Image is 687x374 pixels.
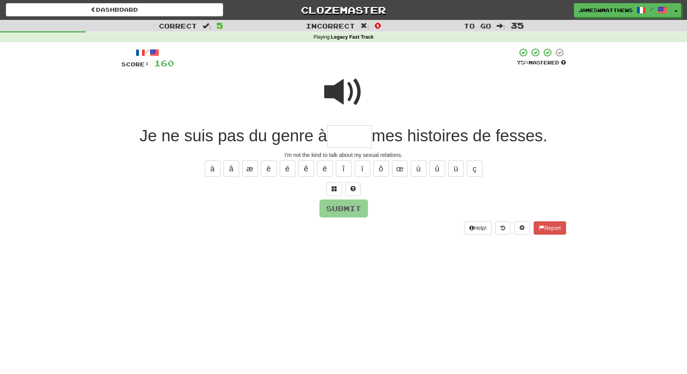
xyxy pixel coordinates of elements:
button: æ [242,160,258,177]
span: 5 [217,21,223,30]
button: à [205,160,220,177]
span: 35 [511,21,524,30]
span: : [497,23,505,29]
span: : [360,23,369,29]
button: ô [373,160,389,177]
span: : [202,23,211,29]
span: JamesWMatthews [578,7,633,14]
a: Dashboard [6,3,223,16]
button: â [224,160,239,177]
button: ü [448,160,464,177]
span: To go [464,22,491,30]
button: é [280,160,295,177]
button: ï [355,160,370,177]
div: / [121,48,174,57]
span: mes histoires de fesses. [372,126,548,145]
a: Clozemaster [235,3,452,17]
button: Help! [464,221,492,235]
span: / [650,6,654,12]
button: ë [317,160,333,177]
button: î [336,160,351,177]
span: Correct [159,22,197,30]
button: ê [298,160,314,177]
span: 0 [375,21,381,30]
button: Submit [320,199,368,217]
span: 160 [154,58,174,68]
div: Mastered [517,59,566,66]
strong: Legacy Fast Track [331,34,373,40]
button: Switch sentence to multiple choice alt+p [327,182,342,196]
button: è [261,160,277,177]
button: ù [411,160,426,177]
span: Incorrect [306,22,355,30]
a: JamesWMatthews / [574,3,671,17]
button: Report [534,221,566,235]
span: Je ne suis pas du genre à [140,126,327,145]
div: I'm not the kind to talk about my sexual relations. [121,151,566,159]
button: ç [467,160,483,177]
span: 75 % [517,59,529,66]
button: Single letter hint - you only get 1 per sentence and score half the points! alt+h [345,182,361,196]
button: Round history (alt+y) [495,221,510,235]
button: œ [392,160,408,177]
button: û [430,160,445,177]
span: Score: [121,61,149,68]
